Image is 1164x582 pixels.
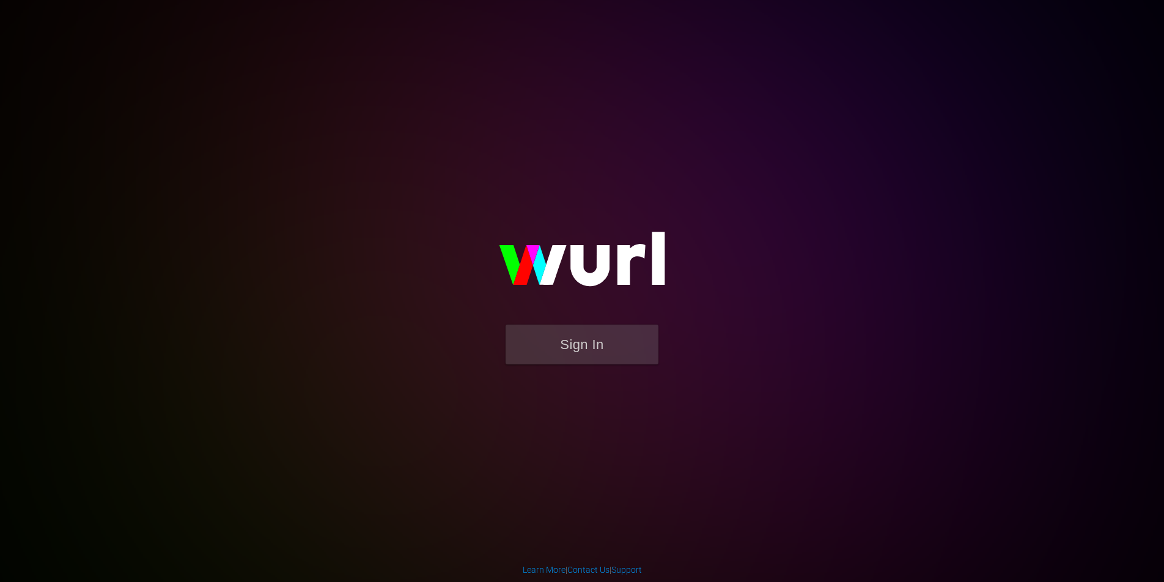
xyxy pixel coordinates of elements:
div: | | [523,564,642,576]
a: Learn More [523,565,565,575]
img: wurl-logo-on-black-223613ac3d8ba8fe6dc639794a292ebdb59501304c7dfd60c99c58986ef67473.svg [460,205,704,324]
a: Support [611,565,642,575]
button: Sign In [506,325,658,364]
a: Contact Us [567,565,610,575]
